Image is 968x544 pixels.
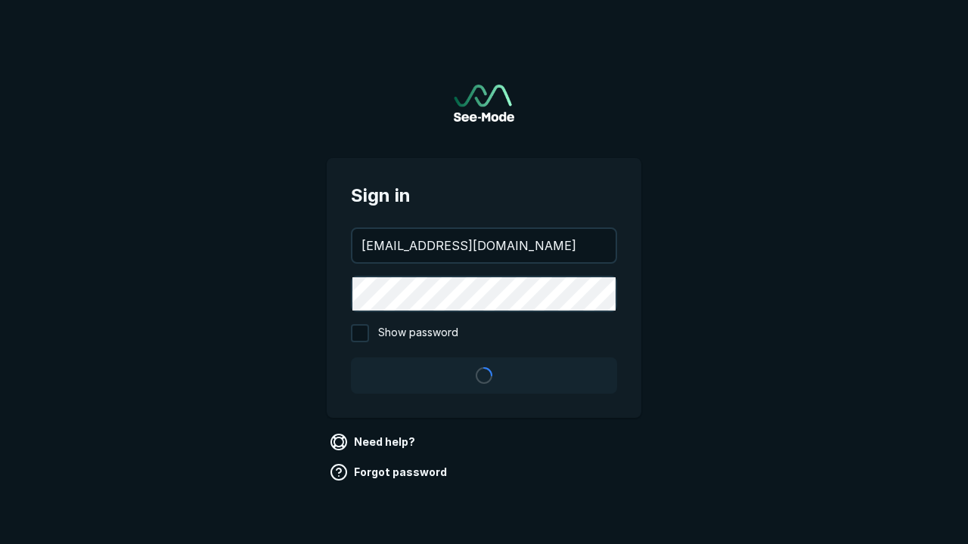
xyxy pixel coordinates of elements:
input: your@email.com [352,229,616,262]
a: Forgot password [327,460,453,484]
img: See-Mode Logo [454,85,514,122]
span: Show password [378,324,458,342]
a: Need help? [327,430,421,454]
span: Sign in [351,182,617,209]
a: Go to sign in [454,85,514,122]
